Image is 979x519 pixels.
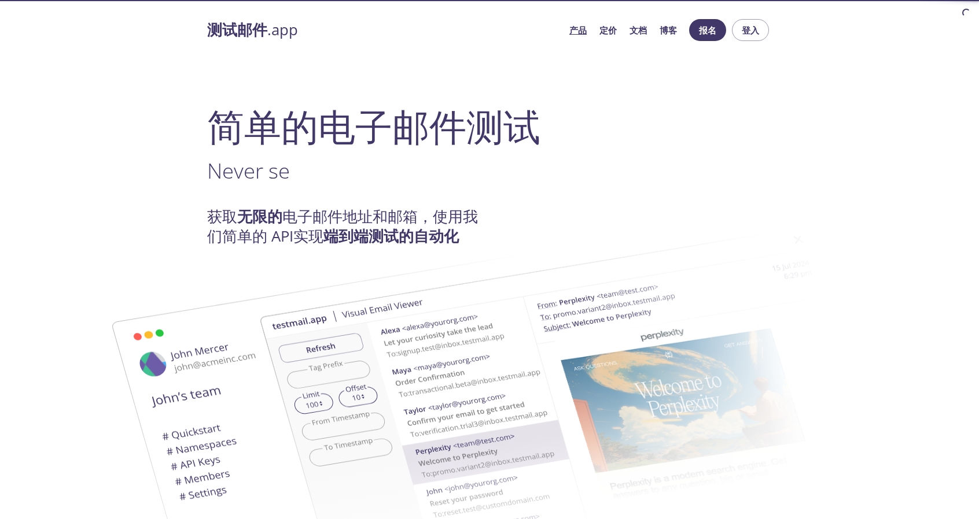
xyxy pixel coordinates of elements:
[660,24,677,36] font: 博客
[207,206,237,227] font: 获取
[569,24,587,36] font: 产品
[599,23,617,38] a: 定价
[207,20,560,40] a: 测试邮件.app
[660,23,677,38] a: 博客
[732,19,769,41] button: 登入
[689,19,726,41] button: 报名
[630,24,647,36] font: 文档
[569,23,587,38] a: 产品
[599,24,617,36] font: 定价
[207,206,478,246] font: 使用我们简单的 API实现
[282,206,433,227] font: 电子邮件地址和邮箱，
[267,20,298,40] font: .app
[237,206,282,227] font: 无限的
[207,156,290,185] span: Never se
[207,20,267,40] font: 测试邮件
[699,24,716,36] font: 报名
[207,101,540,151] font: 简单的电子邮件测试
[742,24,759,36] font: 登入
[630,23,647,38] a: 文档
